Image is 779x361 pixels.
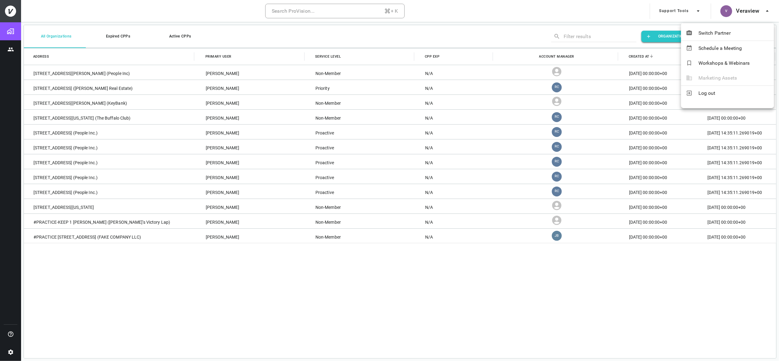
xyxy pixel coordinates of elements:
span: Log out [698,90,769,97]
span: Workshops & Webinars [698,59,769,67]
div: Switch Partner [681,26,774,41]
span: Schedule a Meeting [698,45,769,52]
div: Log out [681,86,774,101]
div: Schedule a Meeting [681,41,774,56]
div: Workshops & Webinars [681,56,774,71]
span: Switch Partner [698,29,769,37]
